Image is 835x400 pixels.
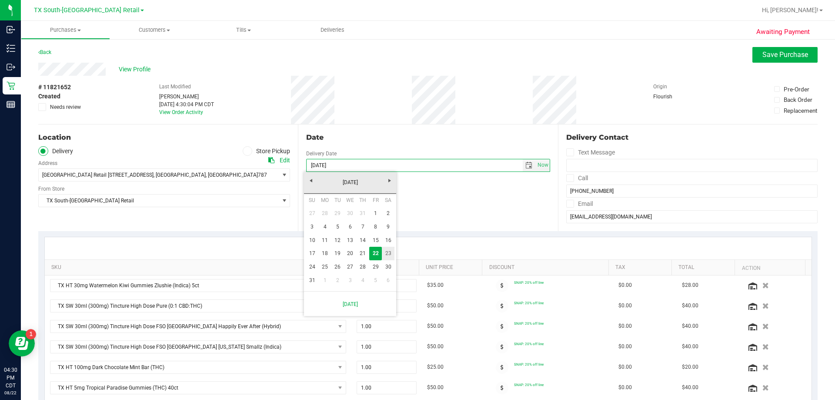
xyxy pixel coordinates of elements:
[427,302,444,310] span: $50.00
[427,322,444,330] span: $50.00
[38,146,73,156] label: Delivery
[306,132,550,143] div: Date
[756,27,810,37] span: Awaiting Payment
[304,176,397,189] a: [DATE]
[344,220,357,234] a: 6
[566,172,588,185] label: Call
[369,194,382,207] th: Friday
[427,343,444,351] span: $50.00
[9,330,35,356] iframe: Resource center
[306,247,318,260] a: 17
[682,383,698,392] span: $40.00
[514,342,544,346] span: SNAP: 20% off line
[357,194,369,207] th: Thursday
[50,320,346,333] span: NO DATA FOUND
[7,44,15,53] inline-svg: Inventory
[50,103,81,111] span: Needs review
[279,169,290,181] span: select
[523,159,535,171] span: select
[618,343,632,351] span: $0.00
[382,234,394,247] a: 16
[762,50,808,59] span: Save Purchase
[618,383,632,392] span: $0.00
[784,85,809,94] div: Pre-Order
[38,92,60,101] span: Created
[331,234,344,247] a: 12
[344,247,357,260] a: 20
[38,159,57,167] label: Address
[331,274,344,287] a: 2
[306,234,318,247] a: 10
[682,302,698,310] span: $40.00
[344,260,357,274] a: 27
[306,150,337,158] label: Delivery Date
[50,361,346,374] span: NO DATA FOUND
[682,322,698,330] span: $40.00
[159,83,191,91] label: Last Modified
[199,21,288,39] a: Tills
[110,26,199,34] span: Customers
[653,93,697,101] div: Flourish
[50,299,346,313] span: NO DATA FOUND
[618,322,632,330] span: $0.00
[735,260,805,276] th: Action
[279,195,290,207] span: select
[119,65,154,74] span: View Profile
[427,281,444,289] span: $35.00
[21,21,110,39] a: Purchases
[159,101,214,108] div: [DATE] 4:30:04 PM CDT
[50,279,346,292] span: NO DATA FOUND
[369,234,382,247] a: 15
[306,220,318,234] a: 3
[50,340,346,353] span: NO DATA FOUND
[331,247,344,260] a: 19
[357,274,369,287] a: 4
[369,220,382,234] a: 8
[318,207,331,220] a: 28
[309,295,391,313] a: [DATE]
[42,172,154,178] span: [GEOGRAPHIC_DATA] Retail [STREET_ADDRESS]
[369,260,382,274] a: 29
[682,363,698,371] span: $20.00
[344,274,357,287] a: 3
[618,302,632,310] span: $0.00
[7,25,15,34] inline-svg: Inbound
[50,341,335,353] span: TX SW 30ml (300mg) Tincture High Dose FSO [GEOGRAPHIC_DATA] [US_STATE] Smallz (Indica)
[306,207,318,220] a: 27
[784,106,817,115] div: Replacement
[615,264,668,271] a: Tax
[110,21,199,39] a: Customers
[566,198,593,210] label: Email
[382,247,394,260] a: 23
[4,366,17,390] p: 04:30 PM CDT
[514,301,544,305] span: SNAP: 20% off line
[762,7,818,13] span: Hi, [PERSON_NAME]!
[7,81,15,90] inline-svg: Retail
[357,260,369,274] a: 28
[318,247,331,260] a: 18
[357,247,369,260] a: 21
[566,159,818,172] input: Format: (999) 999-9999
[318,194,331,207] th: Monday
[369,247,382,260] td: Current focused date is Friday, August 22, 2025
[566,185,818,198] input: Format: (999) 999-9999
[50,361,335,373] span: TX HT 100mg Dark Chocolate Mint Bar (THC)
[331,260,344,274] a: 26
[535,159,550,171] span: Set Current date
[369,207,382,220] a: 1
[382,220,394,234] a: 9
[344,234,357,247] a: 13
[38,83,71,92] span: # 11821652
[357,220,369,234] a: 7
[50,320,335,333] span: TX SW 30ml (300mg) Tincture High Dose FSO [GEOGRAPHIC_DATA] Happily Ever After (Hybrid)
[318,274,331,287] a: 1
[304,174,317,188] a: Previous
[784,95,812,104] div: Back Order
[268,156,274,165] div: Copy address to clipboard
[357,234,369,247] a: 14
[4,390,17,396] p: 08/22
[344,194,357,207] th: Wednesday
[514,383,544,387] span: SNAP: 20% off line
[383,174,396,188] a: Next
